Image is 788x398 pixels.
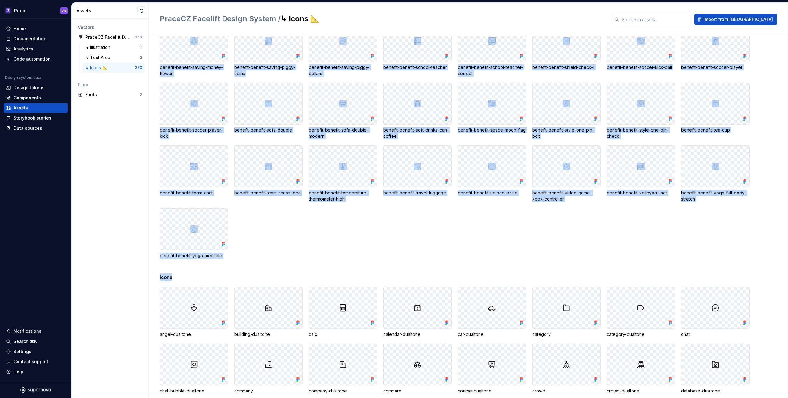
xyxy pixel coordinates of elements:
[5,75,41,80] div: Design system data
[75,32,145,42] a: PraceCZ Facelift Design System243
[140,92,142,97] div: 2
[234,331,303,337] div: building-dualtone
[703,16,773,22] span: Import from [GEOGRAPHIC_DATA]
[4,83,68,93] a: Design tokens
[160,388,228,394] div: chat-bubble-dualtone
[77,8,137,14] div: Assets
[309,190,377,202] div: benefit-benefit-temperature-thermometer-high
[607,388,675,394] div: crowd-dualtone
[234,190,303,196] div: benefit-benefit-team-share-idea
[681,190,750,202] div: benefit-benefit-yoga-full-body-stretch
[14,46,33,52] div: Analytics
[160,64,228,77] div: benefit-benefit-saving-money-flower
[681,64,750,70] div: benefit-benefit-soccer-player
[383,127,452,139] div: benefit-benefit-soft-drinks-can-coffee
[607,64,675,70] div: benefit-benefit-soccer-kick-ball
[607,331,675,337] div: category-dualtone
[14,8,26,14] div: Prace
[383,190,452,196] div: benefit-benefit-travel-luggage
[681,331,750,337] div: chat
[83,63,145,73] a: ↳ Icons 📐230
[14,328,42,334] div: Notifications
[75,90,145,100] a: Fonts2
[607,190,675,196] div: benefit-benefit-volleyball-net
[14,95,41,101] div: Components
[14,359,48,365] div: Contact support
[681,388,750,394] div: database-dualtone
[234,388,303,394] div: company
[532,190,601,202] div: benefit-benefit-video-game-xbox-controller
[607,127,675,139] div: benefit-benefit-style-one-pin-check
[383,331,452,337] div: calendar-dualtone
[4,44,68,54] a: Analytics
[4,357,68,367] button: Contact support
[83,53,145,62] a: ↳ Text Area2
[1,4,70,17] button: PraceVM
[234,64,303,77] div: benefit-benefit-saving-piggy-coins
[160,14,605,24] h2: ↳ Icons 📐
[4,367,68,377] button: Help
[160,190,228,196] div: benefit-benefit-team-chat
[160,273,172,281] span: Icons
[20,387,51,393] svg: Supernova Logo
[458,331,526,337] div: car-dualtone
[532,331,601,337] div: category
[14,115,51,121] div: Storybook stories
[78,82,142,88] div: Files
[14,125,42,131] div: Data sources
[4,34,68,44] a: Documentation
[532,388,601,394] div: crowd
[4,93,68,103] a: Components
[14,56,51,62] div: Code automation
[85,92,140,98] div: Fonts
[160,127,228,139] div: benefit-benefit-soccer-player-kick
[14,26,26,32] div: Home
[458,388,526,394] div: course-dualtone
[160,14,281,23] span: PraceCZ Facelift Design System /
[309,388,377,394] div: company-dualtone
[309,331,377,337] div: calc
[4,54,68,64] a: Code automation
[4,123,68,133] a: Data sources
[532,127,601,139] div: benefit-benefit-style-one-pin-bolt
[135,35,142,40] div: 243
[83,42,145,52] a: ↳ Illustration11
[14,338,37,344] div: Search ⌘K
[234,127,303,133] div: benefit-benefit-sofa-double
[14,85,45,91] div: Design tokens
[160,331,228,337] div: angel-dualtone
[4,336,68,346] button: Search ⌘K
[681,127,750,133] div: benefit-benefit-tea-cup
[14,348,31,355] div: Settings
[78,24,142,30] div: Vectors
[85,44,113,50] div: ↳ Illustration
[458,64,526,77] div: benefit-benefit-school-teacher-correct
[532,64,601,70] div: benefit-benefit-shield-check-1
[458,190,526,196] div: benefit-benefit-upload-circle
[62,8,67,13] div: VM
[309,127,377,139] div: benefit-benefit-sofa-double-modern
[85,34,131,40] div: PraceCZ Facelift Design System
[4,103,68,113] a: Assets
[309,64,377,77] div: benefit-benefit-saving-piggy-dollars
[619,14,692,25] input: Search in assets...
[4,7,12,14] img: 63932fde-23f0-455f-9474-7c6a8a4930cd.png
[383,64,452,70] div: benefit-benefit-school-teacher
[458,127,526,133] div: benefit-benefit-space-moon-flag
[4,326,68,336] button: Notifications
[140,55,142,60] div: 2
[139,45,142,50] div: 11
[4,347,68,356] a: Settings
[85,65,110,71] div: ↳ Icons 📐
[694,14,777,25] button: Import from [GEOGRAPHIC_DATA]
[4,24,68,34] a: Home
[160,253,228,259] div: benefit-benefit-yoga-meditate
[14,36,46,42] div: Documentation
[14,105,28,111] div: Assets
[4,113,68,123] a: Storybook stories
[135,65,142,70] div: 230
[85,54,113,61] div: ↳ Text Area
[383,388,452,394] div: compare
[14,369,23,375] div: Help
